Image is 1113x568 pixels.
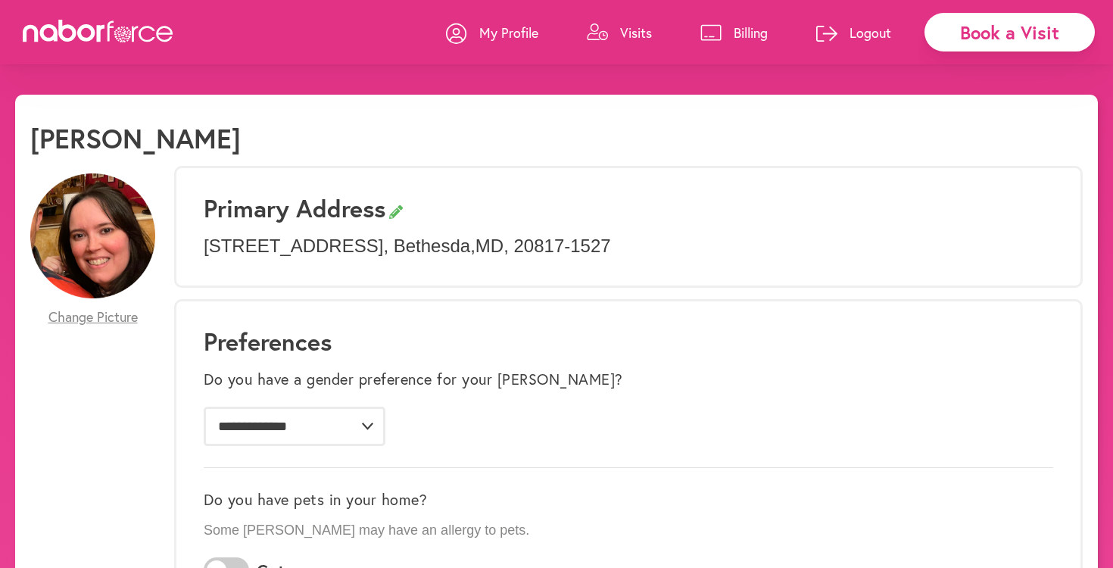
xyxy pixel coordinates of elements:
[30,173,155,298] img: k32WZxXcRoelNlK8SC2v
[816,10,891,55] a: Logout
[204,523,1053,539] p: Some [PERSON_NAME] may have an allergy to pets.
[446,10,538,55] a: My Profile
[587,10,652,55] a: Visits
[700,10,768,55] a: Billing
[204,236,1053,257] p: [STREET_ADDRESS] , Bethesda , MD , 20817-1527
[850,23,891,42] p: Logout
[479,23,538,42] p: My Profile
[204,327,1053,356] h1: Preferences
[620,23,652,42] p: Visits
[204,194,1053,223] h3: Primary Address
[734,23,768,42] p: Billing
[48,309,138,326] span: Change Picture
[204,370,623,389] label: Do you have a gender preference for your [PERSON_NAME]?
[30,122,241,154] h1: [PERSON_NAME]
[204,491,427,509] label: Do you have pets in your home?
[924,13,1095,51] div: Book a Visit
